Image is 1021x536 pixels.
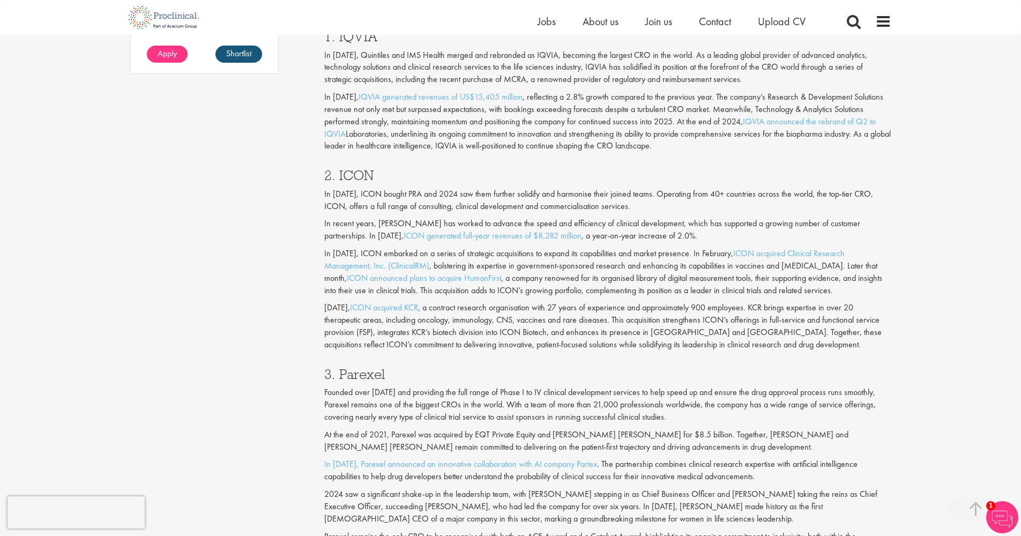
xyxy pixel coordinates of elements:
p: In [DATE], Quintiles and IMS Health merged and rebranded as IQVIA, becoming the largest CRO in th... [324,49,891,86]
a: ICON acquired Clinical Research Management, Inc. (ClinicalRM) [324,248,845,271]
p: 2024 saw a significant shake-up in the leadership team, with [PERSON_NAME] stepping in as Chief B... [324,488,891,525]
a: Apply [147,46,188,63]
a: ICON generated full-year revenues of $8,282 million [404,230,582,241]
p: Founded over [DATE] and providing the full range of Phase I to IV clinical development services t... [324,386,891,423]
span: 1 [986,501,995,510]
p: . The partnership combines clinical research expertise with artificial intelligence capabilities ... [324,458,891,483]
p: In [DATE], ICON embarked on a series of strategic acquisitions to expand its capabilities and mar... [324,248,891,296]
a: Upload CV [758,14,806,28]
iframe: reCAPTCHA [8,496,145,528]
img: Chatbot [986,501,1018,533]
a: Jobs [538,14,556,28]
p: In [DATE], ICON bought PRA and 2024 saw them further solidify and harmonise their joined teams. O... [324,188,891,213]
p: In [DATE], , reflecting a 2.8% growth compared to the previous year. The company’s Research & Dev... [324,91,891,152]
a: Join us [645,14,672,28]
p: In recent years, [PERSON_NAME] has worked to advance the speed and efficiency of clinical develop... [324,218,891,242]
a: Shortlist [215,46,262,63]
p: At the end of 2021, Parexel was acquired by EQT Private Equity and [PERSON_NAME] [PERSON_NAME] fo... [324,429,891,453]
a: ICON acquired KCR [350,302,418,313]
h3: 3. Parexel [324,367,891,381]
a: IQVIA generated revenues of US$15,405 million [359,91,523,102]
a: IQVIA announced the rebrand of Q2 to IQVIA [324,116,876,139]
p: [DATE], , a contract research organisation with 27 years of experience and approximately 900 empl... [324,302,891,351]
h3: 2. ICON [324,168,891,182]
a: Contact [699,14,731,28]
span: Apply [158,48,177,59]
a: In [DATE], Parexel announced an innovative collaboration with AI company Partex [324,458,597,470]
a: ICON announced plans to acquire HumanFirst [347,272,501,284]
a: About us [583,14,618,28]
h3: 1. IQVIA [324,29,891,43]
